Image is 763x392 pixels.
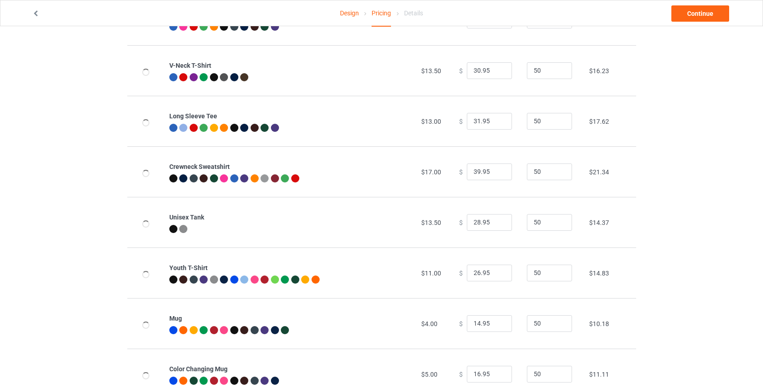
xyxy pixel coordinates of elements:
span: $ [459,117,463,125]
span: $14.83 [589,270,609,277]
a: Continue [671,5,729,22]
b: Color Changing Mug [169,365,228,373]
div: Details [404,0,423,26]
b: Long Sleeve Tee [169,112,217,120]
b: Youth T-Shirt [169,264,208,271]
span: $ [459,168,463,175]
span: $ [459,370,463,378]
span: $14.37 [589,219,609,226]
span: $17.00 [421,168,441,176]
span: $11.11 [589,371,609,378]
img: heather_texture.png [179,225,187,233]
b: V-Neck T-Shirt [169,62,211,69]
span: $21.34 [589,168,609,176]
span: $5.00 [421,371,437,378]
b: Mug [169,315,182,322]
span: $10.18 [589,320,609,327]
b: Unisex Tank [169,214,204,221]
img: heather_texture.png [210,275,218,284]
div: Pricing [372,0,391,27]
span: $13.50 [421,67,441,75]
b: Crewneck Sweatshirt [169,163,230,170]
a: Design [340,0,359,26]
span: $16.23 [589,67,609,75]
span: $17.62 [589,118,609,125]
span: $13.00 [421,118,441,125]
span: $ [459,67,463,74]
span: $13.50 [421,219,441,226]
span: $4.00 [421,320,437,327]
span: $11.00 [421,270,441,277]
span: $ [459,320,463,327]
span: $ [459,269,463,276]
span: $ [459,219,463,226]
